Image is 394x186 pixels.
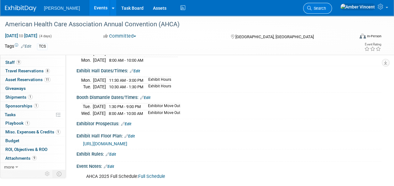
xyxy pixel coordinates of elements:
[93,77,106,84] td: [DATE]
[76,149,381,158] div: Exhibit Rules:
[5,103,39,108] span: Sponsorships
[0,102,66,110] a: Sponsorships1
[0,137,66,145] a: Budget
[0,154,66,163] a: Attachments9
[144,110,180,116] td: Exhibitor Move Out
[109,78,143,83] span: 11:30 AM - 3:00 PM
[5,129,60,134] span: Misc. Expenses & Credits
[5,33,38,39] span: [DATE] [DATE]
[81,110,93,116] td: Wed.
[0,58,66,67] a: Staff9
[144,84,171,90] td: Exhibit Hours
[5,156,37,161] span: Attachments
[76,93,381,101] div: Booth Dismantle Dates/Times:
[5,68,50,73] span: Travel Reservations
[81,103,93,110] td: Tue.
[0,119,66,127] a: Playbook1
[5,86,26,91] span: Giveaways
[0,128,66,136] a: Misc. Expenses & Credits1
[364,43,381,46] div: Event Rating
[138,174,165,179] a: Full Schedule
[235,34,314,39] span: [GEOGRAPHIC_DATA], [GEOGRAPHIC_DATA]
[340,3,375,10] img: Amber Vincent
[106,152,116,157] a: Edit
[109,85,143,89] span: 10:30 AM - 1:30 PM
[5,138,19,143] span: Budget
[4,164,14,169] span: more
[5,95,33,100] span: Shipments
[303,3,332,14] a: Search
[53,170,66,178] td: Toggle Event Tabs
[93,110,106,116] td: [DATE]
[5,121,30,126] span: Playbook
[109,104,141,109] span: 1:30 PM - 9:00 PM
[367,34,381,39] div: In-Person
[140,96,150,100] a: Edit
[56,130,60,134] span: 1
[5,43,31,50] td: Tags
[109,111,143,116] span: 8:00 AM - 10:00 AM
[144,77,171,84] td: Exhibit Hours
[81,84,93,90] td: Tue.
[93,57,106,64] td: [DATE]
[5,5,36,12] img: ExhibitDay
[25,121,30,126] span: 1
[93,84,106,90] td: [DATE]
[109,51,141,56] span: 8:00 AM - 5:00 PM
[81,57,93,64] td: Mon.
[130,69,140,73] a: Edit
[76,162,381,170] div: Event Notes:
[5,147,47,152] span: ROI, Objectives & ROO
[5,112,16,117] span: Tasks
[44,6,80,11] span: [PERSON_NAME]
[0,93,66,101] a: Shipments1
[5,77,50,82] span: Asset Reservations
[34,103,39,108] span: 1
[124,134,135,138] a: Edit
[45,69,50,73] span: 8
[0,75,66,84] a: Asset Reservations11
[76,131,381,139] div: Exhibit Hall Floor Plan:
[44,77,50,82] span: 11
[21,44,31,49] a: Edit
[42,170,53,178] td: Personalize Event Tab Strip
[76,119,381,127] div: Exhibitor Prospectus:
[0,67,66,75] a: Travel Reservations8
[28,95,33,99] span: 1
[0,111,66,119] a: Tasks
[81,77,93,84] td: Mon.
[101,33,139,39] button: Committed
[5,60,21,65] span: Staff
[0,163,66,171] a: more
[93,103,106,110] td: [DATE]
[0,84,66,93] a: Giveaways
[39,34,52,38] span: (4 days)
[312,6,326,11] span: Search
[109,58,143,63] span: 8:00 AM - 10:00 AM
[144,103,180,110] td: Exhibitor Move Out
[83,141,127,146] a: [URL][DOMAIN_NAME]
[32,156,37,160] span: 9
[16,60,21,65] span: 9
[37,43,48,50] div: TCS
[18,33,24,38] span: to
[104,164,114,169] a: Edit
[5,51,24,56] span: Booth
[360,34,366,39] img: Format-Inperson.png
[0,145,66,154] a: ROI, Objectives & ROO
[327,33,381,42] div: Event Format
[121,122,131,126] a: Edit
[76,66,381,74] div: Exhibit Hall Dates/Times:
[3,19,349,30] div: American Health Care Association Annual Convention (AHCA)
